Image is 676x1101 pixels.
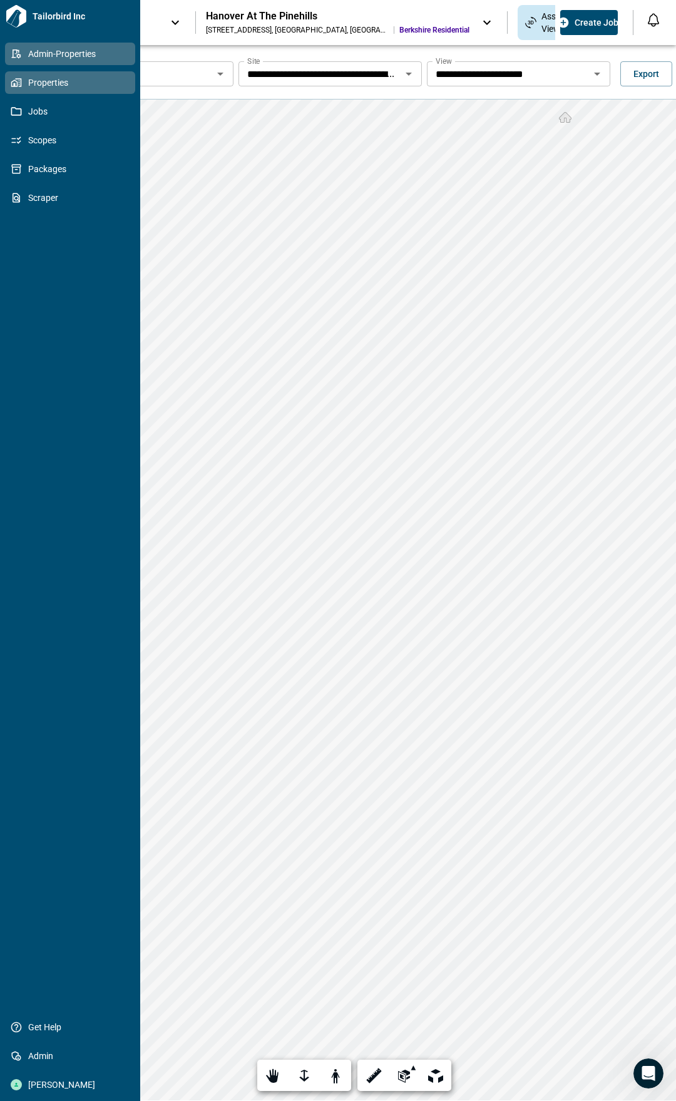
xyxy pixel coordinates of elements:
[5,43,135,65] a: Admin-Properties
[633,68,659,80] span: Export
[22,48,123,60] span: Admin-Properties
[28,10,135,23] span: Tailorbird Inc
[5,129,135,151] a: Scopes
[575,16,618,29] span: Create Job
[400,65,417,83] button: Open
[5,1045,135,1067] a: Admin
[22,1078,123,1091] span: [PERSON_NAME]
[22,76,123,89] span: Properties
[399,25,469,35] span: Berkshire Residential
[560,10,618,35] button: Create Job
[22,134,123,146] span: Scopes
[22,163,123,175] span: Packages
[436,56,452,66] label: View
[588,65,606,83] button: Open
[22,192,123,204] span: Scraper
[247,56,260,66] label: Site
[206,25,389,35] div: [STREET_ADDRESS] , [GEOGRAPHIC_DATA] , [GEOGRAPHIC_DATA]
[620,61,672,86] button: Export
[212,65,229,83] button: Open
[518,5,571,40] div: Asset View
[5,100,135,123] a: Jobs
[5,158,135,180] a: Packages
[5,187,135,209] a: Scraper
[22,1050,123,1062] span: Admin
[633,1058,663,1088] iframe: Intercom live chat
[206,10,469,23] div: Hanover At The Pinehills
[541,10,563,35] span: Asset View
[5,71,135,94] a: Properties
[643,10,663,30] button: Open notification feed
[22,105,123,118] span: Jobs
[22,1021,123,1033] span: Get Help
